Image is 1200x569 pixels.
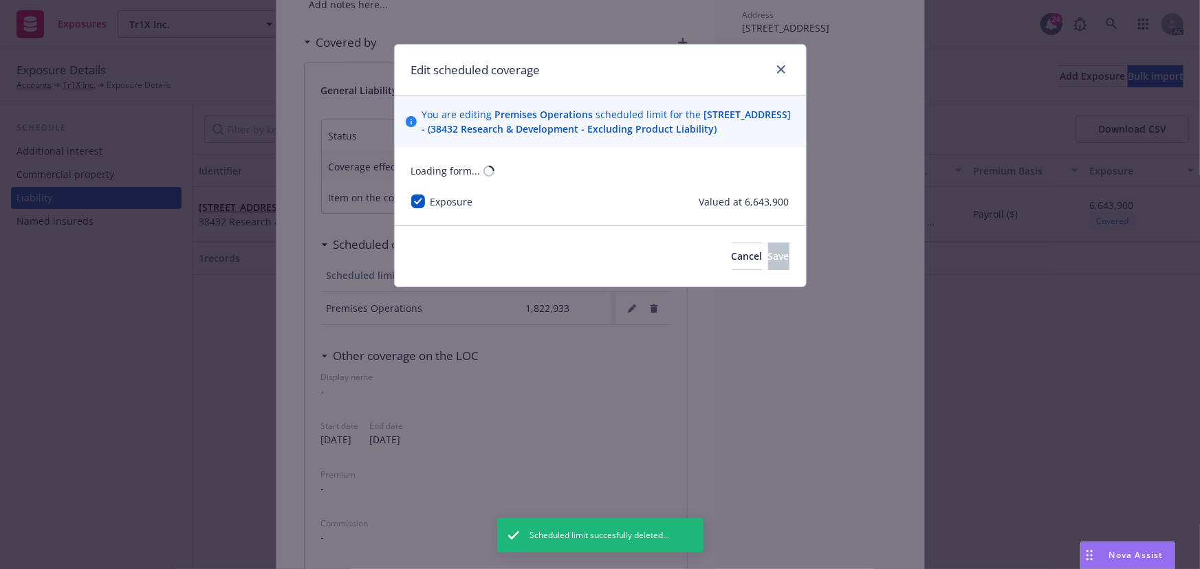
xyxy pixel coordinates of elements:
span: Save [768,249,789,263]
span: Valued at 6,643,900 [699,194,789,209]
span: Cancel [732,249,763,263]
h1: Edit scheduled coverage [411,61,541,79]
button: Save [768,243,789,270]
span: Exposure [430,195,473,208]
span: Nova Assist [1109,549,1164,561]
div: Drag to move [1081,542,1098,568]
span: Premises Operations [495,108,593,121]
button: Cancel [732,243,763,270]
a: close [773,61,789,78]
button: Nova Assist [1080,542,1175,569]
span: You are editing scheduled limit for the [422,107,795,136]
div: Loading form... [411,164,481,178]
span: Scheduled limit succesfully deleted... [530,529,670,542]
span: [STREET_ADDRESS] - (38432 Research & Development - Excluding Product Liability) [422,108,792,135]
